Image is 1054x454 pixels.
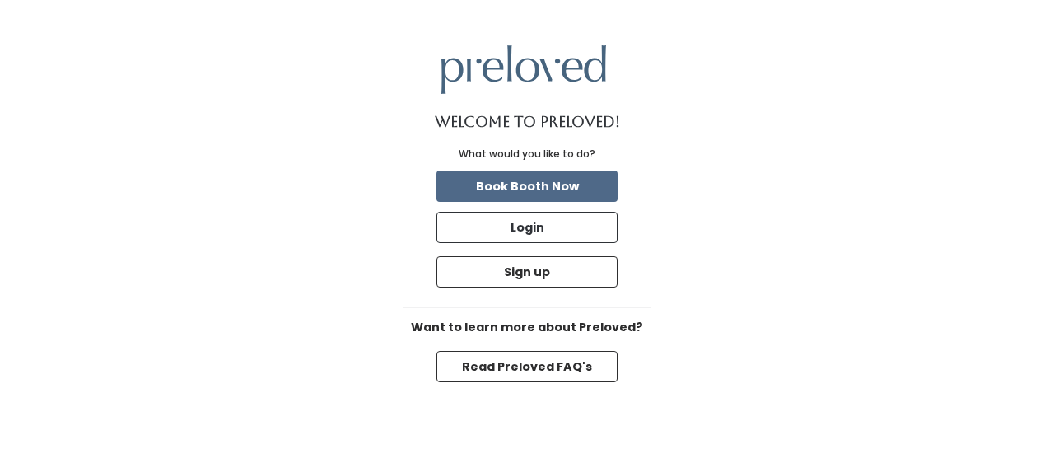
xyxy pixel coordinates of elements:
[436,351,618,382] button: Read Preloved FAQ's
[433,253,621,291] a: Sign up
[403,321,651,335] h6: Want to learn more about Preloved?
[436,256,618,288] button: Sign up
[436,212,618,243] button: Login
[441,45,606,94] img: preloved logo
[459,147,595,161] div: What would you like to do?
[436,171,618,202] button: Book Booth Now
[435,114,620,130] h1: Welcome to Preloved!
[433,208,621,246] a: Login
